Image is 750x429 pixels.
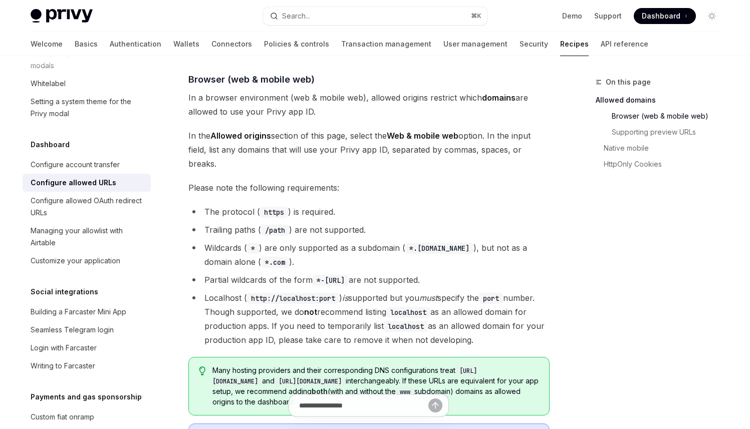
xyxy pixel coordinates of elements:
img: light logo [31,9,93,23]
div: Seamless Telegram login [31,324,114,336]
a: API reference [601,32,648,56]
a: Configure account transfer [23,156,151,174]
a: Supporting preview URLs [612,124,728,140]
li: Trailing paths ( ) are not supported. [188,223,550,237]
a: Authentication [110,32,161,56]
a: Seamless Telegram login [23,321,151,339]
div: Customize your application [31,255,120,267]
code: [URL][DOMAIN_NAME] [212,366,477,386]
a: Dashboard [634,8,696,24]
code: https [260,207,288,218]
em: is [342,293,348,303]
div: Search... [282,10,310,22]
a: Native mobile [604,140,728,156]
code: *.com [261,257,289,268]
h5: Dashboard [31,139,70,151]
code: www [396,387,414,397]
div: Managing your allowlist with Airtable [31,225,145,249]
div: Configure account transfer [31,159,120,171]
div: Whitelabel [31,78,66,90]
span: In a browser environment (web & mobile web), allowed origins restrict which are allowed to use yo... [188,91,550,119]
a: Welcome [31,32,63,56]
a: Login with Farcaster [23,339,151,357]
strong: both [312,387,328,395]
div: Writing to Farcaster [31,360,95,372]
li: Partial wildcards of the form are not supported. [188,273,550,287]
button: Search...⌘K [263,7,487,25]
a: Demo [562,11,582,21]
a: Setting a system theme for the Privy modal [23,93,151,123]
code: *-[URL] [313,275,349,286]
code: *.[DOMAIN_NAME] [405,243,473,254]
a: HttpOnly Cookies [604,156,728,172]
li: Localhost ( ) supported but you specify the number. Though supported, we do recommend listing as ... [188,291,550,347]
h5: Social integrations [31,286,98,298]
li: Wildcards ( ) are only supported as a subdomain ( ), but not as a domain alone ( ). [188,241,550,269]
a: Configure allowed URLs [23,174,151,192]
a: Wallets [173,32,199,56]
a: User management [443,32,508,56]
a: Managing your allowlist with Airtable [23,222,151,252]
span: Browser (web & mobile web) [188,73,315,86]
code: port [479,293,503,304]
button: Toggle dark mode [704,8,720,24]
li: The protocol ( ) is required. [188,205,550,219]
a: Transaction management [341,32,431,56]
div: Configure allowed URLs [31,177,116,189]
div: Configure allowed OAuth redirect URLs [31,195,145,219]
strong: Allowed origins [210,131,271,141]
span: Dashboard [642,11,680,21]
a: Writing to Farcaster [23,357,151,375]
a: Security [520,32,548,56]
a: Basics [75,32,98,56]
h5: Payments and gas sponsorship [31,391,142,403]
svg: Tip [199,366,206,375]
a: Recipes [560,32,589,56]
a: Custom fiat onramp [23,408,151,426]
span: In the section of this page, select the option. In the input field, list any domains that will us... [188,129,550,171]
code: localhost [384,321,428,332]
div: Login with Farcaster [31,342,97,354]
code: http://localhost:port [247,293,339,304]
a: Building a Farcaster Mini App [23,303,151,321]
code: [URL][DOMAIN_NAME] [275,376,346,386]
a: Policies & controls [264,32,329,56]
code: localhost [386,307,430,318]
span: ⌘ K [471,12,481,20]
code: /path [261,225,289,236]
a: Connectors [211,32,252,56]
span: On this page [606,76,651,88]
span: Please note the following requirements: [188,181,550,195]
strong: not [304,307,317,317]
strong: domains [482,93,516,103]
a: Configure allowed OAuth redirect URLs [23,192,151,222]
span: Many hosting providers and their corresponding DNS configurations treat and interchangeably. If t... [212,365,539,407]
em: must [419,293,437,303]
div: Custom fiat onramp [31,411,94,423]
div: Building a Farcaster Mini App [31,306,126,318]
a: Customize your application [23,252,151,270]
strong: Web & mobile web [387,131,458,141]
div: Setting a system theme for the Privy modal [31,96,145,120]
a: Support [594,11,622,21]
a: Browser (web & mobile web) [612,108,728,124]
a: Whitelabel [23,75,151,93]
button: Send message [428,398,442,412]
a: Allowed domains [596,92,728,108]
